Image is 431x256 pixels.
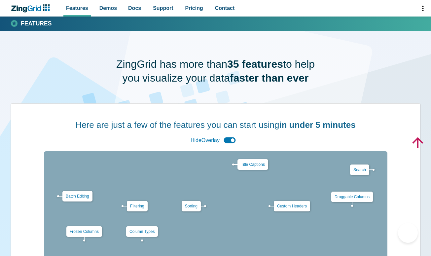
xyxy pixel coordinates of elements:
a: Draggable Columns [335,195,370,199]
strong: in under 5 minutes [279,120,355,130]
span: Demos [99,4,117,13]
strong: 35 features [227,58,283,70]
a: Custom Headers [277,204,307,208]
h1: ZingGrid has more than to help you visualize your data [108,57,323,85]
h2: Here are just a few of the features you can start using [16,120,415,131]
a: Sorting [185,204,198,208]
a: Frozen Columns [70,229,99,234]
span: Features [66,4,88,13]
span: Docs [128,4,141,13]
a: Search [353,167,366,172]
a: Batch Editing [66,194,89,199]
strong: Features [21,21,52,27]
a: Column Types [129,229,155,234]
span: Contact [215,4,235,13]
strong: faster than ever [230,72,308,84]
a: Title Captions [241,162,265,167]
a: ZingChart Logo. Click to return to the homepage [11,4,53,13]
iframe: Help Scout Beacon - Open [398,223,418,243]
a: Filtering [130,204,144,208]
span: Support [153,4,173,13]
span: Pricing [185,4,203,13]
